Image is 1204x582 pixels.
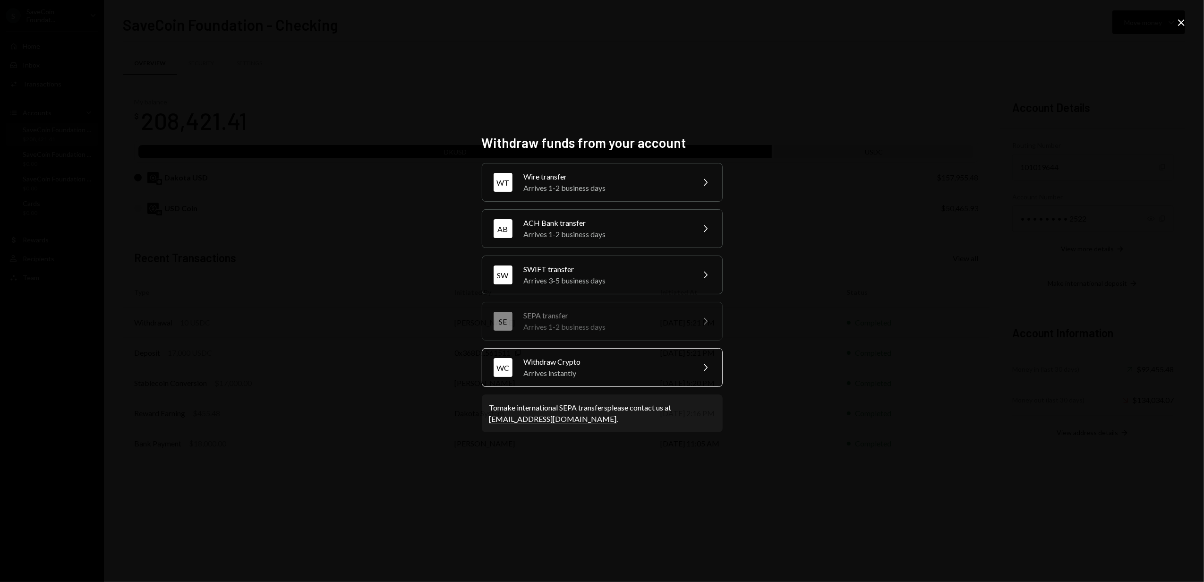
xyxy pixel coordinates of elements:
[524,356,688,368] div: Withdraw Crypto
[524,217,688,229] div: ACH Bank transfer
[482,163,723,202] button: WTWire transferArrives 1-2 business days
[494,265,512,284] div: SW
[489,402,715,425] div: To make international SEPA transfers please contact us at .
[482,302,723,341] button: SESEPA transferArrives 1-2 business days
[524,229,688,240] div: Arrives 1-2 business days
[524,321,688,333] div: Arrives 1-2 business days
[489,414,617,424] a: [EMAIL_ADDRESS][DOMAIN_NAME]
[482,209,723,248] button: ABACH Bank transferArrives 1-2 business days
[494,312,512,331] div: SE
[524,171,688,182] div: Wire transfer
[524,368,688,379] div: Arrives instantly
[524,182,688,194] div: Arrives 1-2 business days
[494,358,512,377] div: WC
[524,310,688,321] div: SEPA transfer
[482,134,723,152] h2: Withdraw funds from your account
[494,173,512,192] div: WT
[494,219,512,238] div: AB
[524,264,688,275] div: SWIFT transfer
[482,348,723,387] button: WCWithdraw CryptoArrives instantly
[482,256,723,294] button: SWSWIFT transferArrives 3-5 business days
[524,275,688,286] div: Arrives 3-5 business days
